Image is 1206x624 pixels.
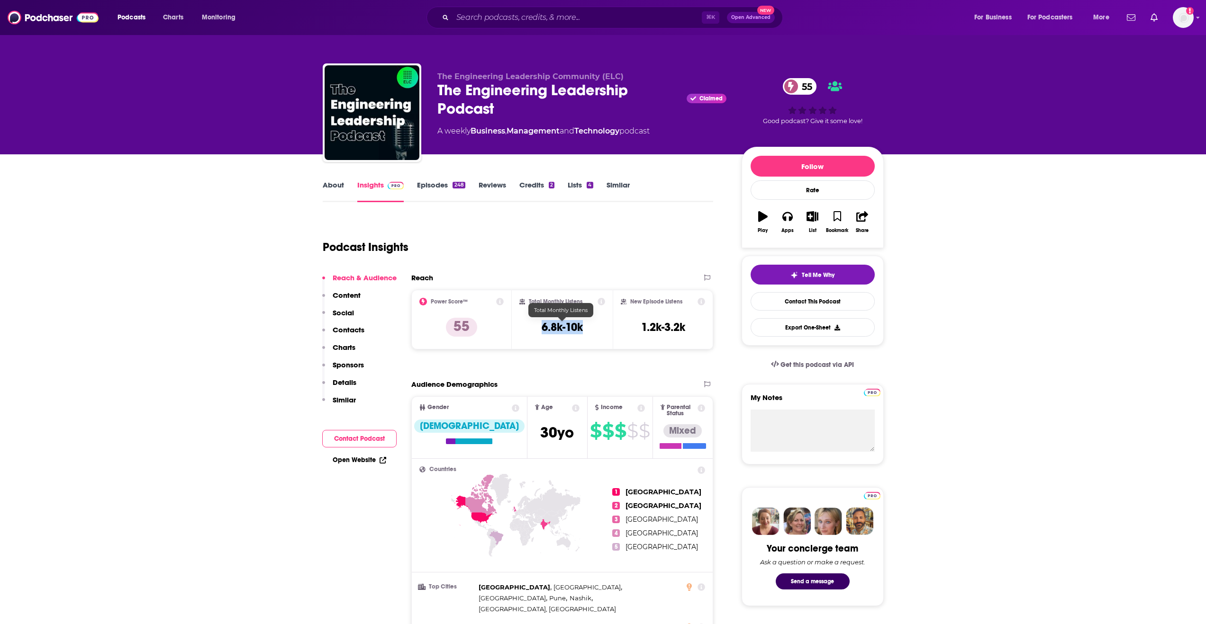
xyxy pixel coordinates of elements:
[780,361,854,369] span: Get this podcast via API
[626,501,701,510] span: [GEOGRAPHIC_DATA]
[195,10,248,25] button: open menu
[809,228,816,233] div: List
[663,424,702,437] div: Mixed
[742,72,884,131] div: 55Good podcast? Give it some love!
[322,360,364,378] button: Sponsors
[419,584,475,590] h3: Top Cities
[417,180,465,202] a: Episodes248
[534,307,588,313] span: Total Monthly Listens
[639,423,650,438] span: $
[411,273,433,282] h2: Reach
[626,488,701,496] span: [GEOGRAPHIC_DATA]
[322,395,356,413] button: Similar
[612,502,620,509] span: 2
[1027,11,1073,24] span: For Podcasters
[775,205,800,239] button: Apps
[549,593,567,604] span: ,
[118,11,145,24] span: Podcasts
[751,265,875,285] button: tell me why sparkleTell Me Why
[431,298,468,305] h2: Power Score™
[760,558,865,566] div: Ask a question or make a request.
[1147,9,1161,26] a: Show notifications dropdown
[560,126,574,135] span: and
[758,228,768,233] div: Play
[479,180,506,202] a: Reviews
[850,205,874,239] button: Share
[437,125,650,137] div: A weekly podcast
[800,205,825,239] button: List
[519,180,554,202] a: Credits2
[1087,10,1121,25] button: open menu
[864,490,880,499] a: Pro website
[323,180,344,202] a: About
[411,380,498,389] h2: Audience Demographics
[157,10,189,25] a: Charts
[505,126,507,135] span: ,
[751,156,875,177] button: Follow
[612,516,620,523] span: 3
[627,423,638,438] span: $
[1093,11,1109,24] span: More
[549,182,554,188] div: 2
[825,205,850,239] button: Bookmark
[333,456,386,464] a: Open Website
[540,423,574,442] span: 30 yo
[612,529,620,537] span: 4
[507,126,560,135] a: Management
[333,343,355,352] p: Charts
[322,378,356,395] button: Details
[751,292,875,311] a: Contact This Podcast
[479,605,616,613] span: [GEOGRAPHIC_DATA], [GEOGRAPHIC_DATA]
[479,593,547,604] span: ,
[792,78,817,95] span: 55
[974,11,1012,24] span: For Business
[630,298,682,305] h2: New Episode Listens
[1021,10,1087,25] button: open menu
[542,320,583,334] h3: 6.8k-10k
[783,508,811,535] img: Barbara Profile
[414,419,525,433] div: [DEMOGRAPHIC_DATA]
[429,466,456,472] span: Countries
[751,205,775,239] button: Play
[437,72,624,81] span: The Engineering Leadership Community (ELC)
[802,271,834,279] span: Tell Me Why
[751,393,875,410] label: My Notes
[751,180,875,200] div: Rate
[1123,9,1139,26] a: Show notifications dropdown
[727,12,775,23] button: Open AdvancedNew
[553,582,622,593] span: ,
[333,308,354,317] p: Social
[8,9,99,27] img: Podchaser - Follow, Share and Rate Podcasts
[325,65,419,160] img: The Engineering Leadership Podcast
[322,325,364,343] button: Contacts
[333,291,361,300] p: Content
[667,404,696,417] span: Parental Status
[453,10,702,25] input: Search podcasts, credits, & more...
[322,273,397,291] button: Reach & Audience
[781,228,794,233] div: Apps
[357,180,404,202] a: InsightsPodchaser Pro
[767,543,858,554] div: Your concierge team
[479,594,546,602] span: [GEOGRAPHIC_DATA]
[479,582,552,593] span: ,
[111,10,158,25] button: open menu
[856,228,869,233] div: Share
[699,96,723,101] span: Claimed
[751,318,875,337] button: Export One-Sheet
[612,543,620,551] span: 5
[333,273,397,282] p: Reach & Audience
[570,593,593,604] span: ,
[752,508,780,535] img: Sydney Profile
[776,573,850,589] button: Send a message
[1173,7,1194,28] span: Logged in as baroutunian
[1173,7,1194,28] button: Show profile menu
[790,271,798,279] img: tell me why sparkle
[323,240,408,254] h1: Podcast Insights
[529,298,582,305] h2: Total Monthly Listens
[322,343,355,360] button: Charts
[612,488,620,496] span: 1
[163,11,183,24] span: Charts
[731,15,771,20] span: Open Advanced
